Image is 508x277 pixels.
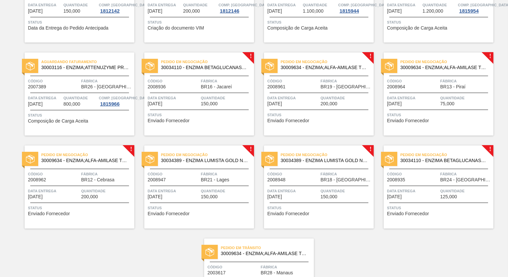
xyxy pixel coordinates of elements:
[201,188,252,194] span: Quantidade
[218,2,270,8] span: Comp. Carga
[267,95,319,101] span: Data entrega
[201,84,232,89] span: BR16 - Jacareí
[148,171,199,177] span: Código
[161,58,254,65] span: Pedido em Negociação
[387,118,429,123] span: Enviado Fornecedor
[267,211,309,216] span: Enviado Fornecedor
[387,2,421,8] span: Data entrega
[267,19,372,26] span: Status
[387,211,429,216] span: Enviado Fornecedor
[161,158,249,163] span: 30034389 - ENZIMA LUMISTA GOLD NOVONESIS 25KG
[400,158,488,163] span: 30034110 - ENZIMA BETAGLUCANASE ULTRAFLO PRIME
[267,112,372,118] span: Status
[387,177,405,182] span: 2008935
[99,2,133,14] a: Comp. [GEOGRAPHIC_DATA]1812142
[81,78,133,84] span: Fábrica
[148,9,162,14] span: 22/08/2025
[281,65,368,70] span: 30009634 - ENZIMA;ALFA-AMILASE TERMOESTÁVEL;TERMAMY
[28,84,46,89] span: 2007389
[134,145,254,229] a: !statusPedido em Negociação30034389 - ENZIMA LUMISTA GOLD NOVONESIS 25KGCódigo2008947FábricaBR21 ...
[440,101,454,106] span: 75,000
[63,9,80,14] span: 150,000
[183,2,217,8] span: Quantidade
[267,171,319,177] span: Código
[338,2,390,8] span: Comp. Carga
[28,2,62,8] span: Data entrega
[440,95,492,101] span: Quantidade
[201,194,218,199] span: 150,000
[218,8,240,14] div: 1812146
[320,188,372,194] span: Quantidade
[148,211,190,216] span: Enviado Fornecedor
[281,58,374,65] span: Pedido em Negociação
[458,8,480,14] div: 1815954
[303,2,337,8] span: Quantidade
[146,62,154,70] img: status
[387,205,492,211] span: Status
[148,2,182,8] span: Data entrega
[440,188,492,194] span: Quantidade
[320,171,372,177] span: Fábrica
[99,95,133,107] a: Comp. [GEOGRAPHIC_DATA]1815966
[254,52,374,136] a: !statusPedido em Negociação30009634 - ENZIMA;ALFA-AMILASE TERMOESTÁVEL;TERMAMYCódigo2008961Fábric...
[218,2,252,14] a: Comp. [GEOGRAPHIC_DATA]1812146
[148,177,166,182] span: 2008947
[267,194,282,199] span: 29/08/2025
[267,78,319,84] span: Código
[41,158,129,163] span: 30009634 - ENZIMA;ALFA-AMILASE TERMOESTÁVEL;TERMAMY
[148,118,190,123] span: Enviado Fornecedor
[28,19,133,26] span: Status
[183,9,200,14] span: 200,000
[148,19,252,26] span: Status
[15,145,134,229] a: !statusPedido em Negociação30009634 - ENZIMA;ALFA-AMILASE TERMOESTÁVEL;TERMAMYCódigo2008962Fábric...
[28,102,43,107] span: 25/08/2025
[148,194,162,199] span: 29/08/2025
[63,102,80,107] span: 800,000
[28,171,79,177] span: Código
[400,58,493,65] span: Pedido em Negociação
[320,78,372,84] span: Fábrica
[267,188,319,194] span: Data entrega
[423,9,443,14] span: 1.200,000
[201,171,252,177] span: Fábrica
[148,84,166,89] span: 2008936
[201,177,229,182] span: BR21 - Lages
[201,95,252,101] span: Quantidade
[201,78,252,84] span: Fábrica
[207,270,226,275] span: 2003617
[28,177,46,182] span: 2008962
[261,270,293,275] span: BR28 - Manaus
[267,84,286,89] span: 2008961
[28,26,108,31] span: Data da Entrega do Pedido Antecipada
[440,171,492,177] span: Fábrica
[387,78,439,84] span: Código
[387,101,402,106] span: 27/08/2025
[338,2,372,14] a: Comp. [GEOGRAPHIC_DATA]1815944
[387,84,405,89] span: 2008964
[387,95,439,101] span: Data entrega
[148,205,252,211] span: Status
[201,101,218,106] span: 150,000
[28,78,79,84] span: Código
[374,145,493,229] a: !statusPedido em Negociação30034110 - ENZIMA BETAGLUCANASE ULTRAFLO PRIMECódigo2008935FábricaBR24...
[161,65,249,70] span: 30034110 - ENZIMA BETAGLUCANASE ULTRAFLO PRIME
[148,112,252,118] span: Status
[81,188,133,194] span: Quantidade
[400,151,493,158] span: Pedido em Negociação
[15,52,134,136] a: statusAguardando Faturamento30003116 - ENZIMA;ATTENUZYME PRO;NOVOZYMES;Código2007389FábricaBR26 -...
[387,188,439,194] span: Data entrega
[99,2,150,8] span: Comp. Carga
[320,95,372,101] span: Quantidade
[374,52,493,136] a: !statusPedido em Negociação30009634 - ENZIMA;ALFA-AMILASE TERMOESTÁVEL;TERMAMYCódigo2008964Fábric...
[387,171,439,177] span: Código
[28,211,70,216] span: Enviado Fornecedor
[63,95,97,101] span: Quantidade
[281,158,368,163] span: 30034389 - ENZIMA LUMISTA GOLD NOVONESIS 25KG
[387,112,492,118] span: Status
[303,9,323,14] span: 1.100,000
[267,101,282,106] span: 27/08/2025
[267,177,286,182] span: 2008948
[28,112,133,119] span: Status
[81,84,133,89] span: BR26 - Uberlândia
[458,2,492,14] a: Comp. [GEOGRAPHIC_DATA]1815954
